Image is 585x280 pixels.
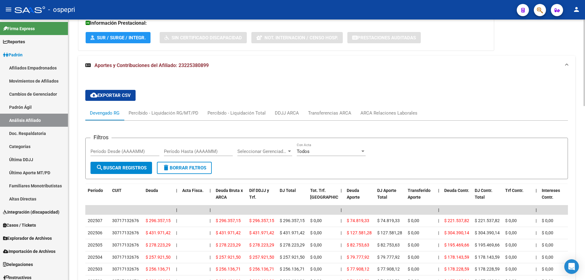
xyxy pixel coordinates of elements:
[3,209,59,215] span: Integración (discapacidad)
[112,188,122,193] span: CUIT
[377,267,400,271] span: $ 77.908,12
[157,162,212,174] button: Borrar Filtros
[210,255,211,260] span: |
[249,267,274,271] span: $ 256.136,71
[280,230,305,235] span: $ 431.971,42
[505,267,517,271] span: $ 0,00
[341,188,342,193] span: |
[249,255,274,260] span: $ 257.921,50
[90,93,131,98] span: Exportar CSV
[96,164,103,171] mat-icon: search
[536,267,537,271] span: |
[310,188,352,200] span: Tot. Trf. [GEOGRAPHIC_DATA]
[146,243,171,247] span: $ 278.223,29
[357,35,416,41] span: Prestaciones Auditadas
[182,188,204,193] span: Acta Fisca.
[310,255,322,260] span: $ 0,00
[408,218,419,223] span: $ 0,00
[3,248,55,255] span: Importación de Archivos
[347,243,369,247] span: $ 82.753,63
[536,230,537,235] span: |
[280,243,305,247] span: $ 278.223,29
[341,230,342,235] span: |
[176,207,177,212] span: |
[162,165,206,171] span: Borrar Filtros
[146,255,171,260] span: $ 257.921,50
[310,230,322,235] span: $ 0,00
[475,218,500,223] span: $ 221.537,82
[216,218,241,223] span: $ 296.357,15
[308,184,338,211] datatable-header-cell: Tot. Trf. Bruto
[408,255,419,260] span: $ 0,00
[377,230,402,235] span: $ 127.581,28
[542,230,553,235] span: $ 0,00
[180,184,207,211] datatable-header-cell: Acta Fisca.
[146,218,171,223] span: $ 296.357,15
[280,218,305,223] span: $ 296.357,15
[475,255,500,260] span: $ 178.143,59
[237,149,287,154] span: Seleccionar Gerenciador
[438,230,439,235] span: |
[536,218,537,223] span: |
[90,110,119,116] div: Devengado RG
[249,243,274,247] span: $ 278.223,29
[3,235,52,242] span: Explorador de Archivos
[503,184,533,211] datatable-header-cell: Trf Contr.
[210,188,211,193] span: |
[438,207,439,212] span: |
[442,184,472,211] datatable-header-cell: Deuda Contr.
[405,184,436,211] datatable-header-cell: Transferido Aporte
[3,261,33,268] span: Delegaciones
[341,267,342,271] span: |
[438,255,439,260] span: |
[85,184,110,211] datatable-header-cell: Período
[377,218,400,223] span: $ 74.819,33
[338,184,344,211] datatable-header-cell: |
[275,110,299,116] div: DDJJ ARCA
[444,255,469,260] span: $ 178.143,59
[341,243,342,247] span: |
[536,243,537,247] span: |
[536,188,537,193] span: |
[377,255,400,260] span: $ 79.777,92
[160,32,247,43] button: Sin Certificado Discapacidad
[438,267,439,271] span: |
[539,184,570,211] datatable-header-cell: Intereses Contr.
[542,218,553,223] span: $ 0,00
[573,6,580,13] mat-icon: person
[341,255,342,260] span: |
[112,242,139,249] div: 30717132676
[310,267,322,271] span: $ 0,00
[444,218,469,223] span: $ 221.537,82
[408,188,431,200] span: Transferido Aporte
[96,165,147,171] span: Buscar Registros
[5,6,12,13] mat-icon: menu
[176,230,177,235] span: |
[176,267,177,271] span: |
[172,35,242,41] span: Sin Certificado Discapacidad
[86,19,487,27] h3: Información Prestacional:
[112,254,139,261] div: 30717132676
[176,188,177,193] span: |
[408,230,419,235] span: $ 0,00
[78,56,575,75] mat-expansion-panel-header: Aportes y Contribuciones del Afiliado: 23225380899
[347,188,360,200] span: Deuda Aporte
[436,184,442,211] datatable-header-cell: |
[280,255,305,260] span: $ 257.921,50
[542,188,560,200] span: Intereses Contr.
[277,184,308,211] datatable-header-cell: DJ Total
[438,243,439,247] span: |
[347,267,369,271] span: $ 77.908,12
[280,267,305,271] span: $ 256.136,71
[216,267,241,271] span: $ 256.136,71
[216,188,243,200] span: Deuda Bruta x ARCA
[408,267,419,271] span: $ 0,00
[475,243,500,247] span: $ 195.469,66
[88,267,102,271] span: 202503
[505,188,523,193] span: Trf Contr.
[341,218,342,223] span: |
[112,229,139,236] div: 30717132676
[542,267,553,271] span: $ 0,00
[216,230,241,235] span: $ 431.971,42
[3,25,35,32] span: Firma Express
